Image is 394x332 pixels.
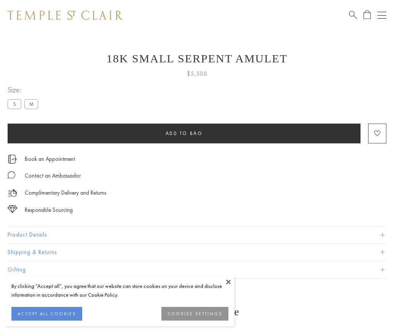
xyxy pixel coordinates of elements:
label: M [24,99,38,109]
span: $5,500 [187,69,207,79]
img: icon_delivery.svg [8,188,17,198]
img: icon_sourcing.svg [8,205,17,213]
span: Size: [8,84,41,96]
button: COOKIES SETTINGS [161,307,228,321]
a: Open Shopping Bag [364,10,371,20]
div: Contact an Ambassador [25,171,81,181]
div: Responsible Sourcing [25,205,73,215]
label: S [8,99,21,109]
button: ACCEPT ALL COOKIES [11,307,82,321]
p: Complimentary Delivery and Returns [25,188,106,198]
div: By clicking “Accept all”, you agree that our website can store cookies on your device and disclos... [11,282,228,299]
button: Shipping & Returns [8,244,386,261]
a: Book an Appointment [25,155,75,163]
a: Search [349,10,357,20]
span: Add to bag [166,130,203,137]
img: icon_appointment.svg [8,155,17,164]
button: Gifting [8,261,386,278]
button: Open navigation [377,11,386,20]
h1: 18K Small Serpent Amulet [8,52,386,65]
button: Add to bag [8,124,361,143]
img: Temple St. Clair [8,11,123,20]
button: Product Details [8,226,386,243]
img: MessageIcon-01_2.svg [8,171,15,179]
